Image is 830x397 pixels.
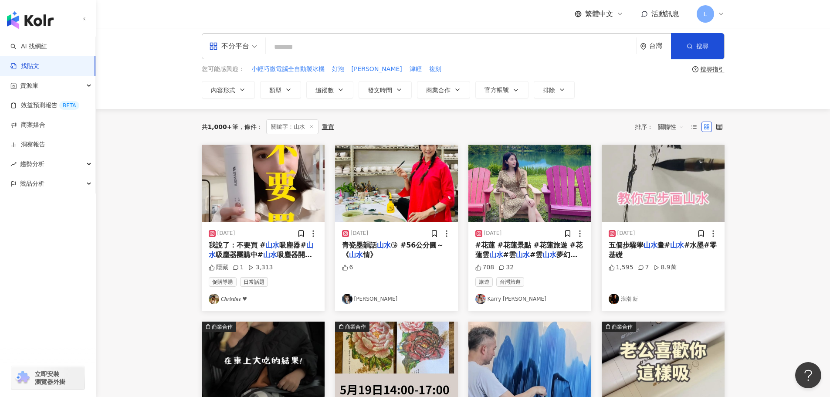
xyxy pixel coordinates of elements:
div: 台灣 [649,42,671,50]
span: 我說了：不要買 # [209,241,266,249]
div: [DATE] [617,230,635,237]
div: 1,595 [609,263,634,272]
div: [DATE] [351,230,369,237]
div: 搜尋指引 [700,66,725,73]
span: 青瓷墨韻話 [342,241,377,249]
span: 搜尋 [696,43,708,50]
button: 排除 [534,81,575,98]
span: 複刻 [429,65,441,74]
div: 共 筆 [202,123,238,130]
span: 排除 [543,87,555,94]
button: 官方帳號 [475,81,528,98]
mark: 山水 [644,241,657,249]
button: 小輕巧微電腦全自動製冰機 [251,64,325,74]
mark: 山水 [265,241,279,249]
div: 32 [498,263,514,272]
div: 商業合作 [345,322,366,331]
mark: 山水 [542,251,556,259]
span: 商業合作 [426,87,451,94]
mark: 山水 [263,251,277,259]
span: 條件 ： [238,123,263,130]
span: 畫# [657,241,670,249]
span: 您可能感興趣： [202,65,244,74]
span: 繁體中文 [585,9,613,19]
span: 官方帳號 [484,86,509,93]
button: [PERSON_NAME] [351,64,403,74]
iframe: Help Scout Beacon - Open [795,362,821,388]
img: KOL Avatar [475,294,486,304]
span: 類型 [269,87,281,94]
span: #雲 [503,251,516,259]
span: #水墨#零基礎 [609,241,717,259]
a: searchAI 找網紅 [10,42,47,51]
img: KOL Avatar [609,294,619,304]
div: 3,313 [248,263,273,272]
span: 發文時間 [368,87,392,94]
a: 洞察報告 [10,140,45,149]
div: 商業合作 [212,322,233,331]
span: 日常話題 [240,277,268,287]
a: KOL Avatar浪潮 新 [609,294,718,304]
span: 吸塵器# [279,241,306,249]
mark: 山水 [516,251,530,259]
button: 複刻 [429,64,442,74]
div: 排序： [635,120,689,134]
img: KOL Avatar [342,294,352,304]
button: 發文時間 [359,81,412,98]
img: post-image [335,145,458,222]
button: 類型 [260,81,301,98]
span: 資源庫 [20,76,38,95]
div: 8.9萬 [654,263,677,272]
span: environment [640,43,647,50]
mark: 山水 [489,251,503,259]
img: post-image [468,145,591,222]
button: 搜尋 [671,33,724,59]
div: 1 [233,263,244,272]
span: appstore [209,42,218,51]
div: 不分平台 [209,39,249,53]
mark: 山水 [349,251,363,259]
a: 效益預測報告BETA [10,101,79,110]
div: [DATE] [217,230,235,237]
div: [DATE] [484,230,502,237]
img: post-image [602,145,725,222]
span: rise [10,161,17,167]
span: 五個步驟學 [609,241,644,249]
img: post-image [202,145,325,222]
a: KOL Avatar[PERSON_NAME] [342,294,451,304]
div: 6 [342,263,353,272]
div: 商業合作 [612,322,633,331]
span: 內容形式 [211,87,235,94]
span: question-circle [692,66,698,72]
span: 吸塵器團購中# [216,251,263,259]
a: chrome extension立即安裝 瀏覽器外掛 [11,366,85,390]
a: 商案媒合 [10,121,45,129]
span: 😘 #56公分圓～《 [342,241,444,259]
a: KOL AvatarKarry [PERSON_NAME] [475,294,584,304]
span: 小輕巧微電腦全自動製冰機 [251,65,325,74]
span: 關聯性 [658,120,684,134]
span: 立即安裝 瀏覽器外掛 [35,370,65,386]
mark: 山水 [377,241,391,249]
span: 促購導購 [209,277,237,287]
mark: 山水 [209,241,313,259]
span: #雲 [530,251,542,259]
div: 708 [475,263,495,272]
span: 1,000+ [208,123,232,130]
button: 內容形式 [202,81,255,98]
span: L [704,9,707,19]
span: 旅遊 [475,277,493,287]
span: 台灣旅遊 [496,277,524,287]
span: 好泡 [332,65,344,74]
span: 趨勢分析 [20,154,44,174]
a: KOL Avatar𝑪𝒉𝒓𝒊𝒔𝒕𝒊𝒏𝒆 ♥ [209,294,318,304]
div: 7 [638,263,649,272]
mark: 山水 [670,241,684,249]
img: logo [7,11,54,29]
span: 津輕 [410,65,422,74]
img: chrome extension [14,371,31,385]
div: 重置 [322,123,334,130]
span: 追蹤數 [315,87,334,94]
button: 追蹤數 [306,81,353,98]
div: 隱藏 [209,263,228,272]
